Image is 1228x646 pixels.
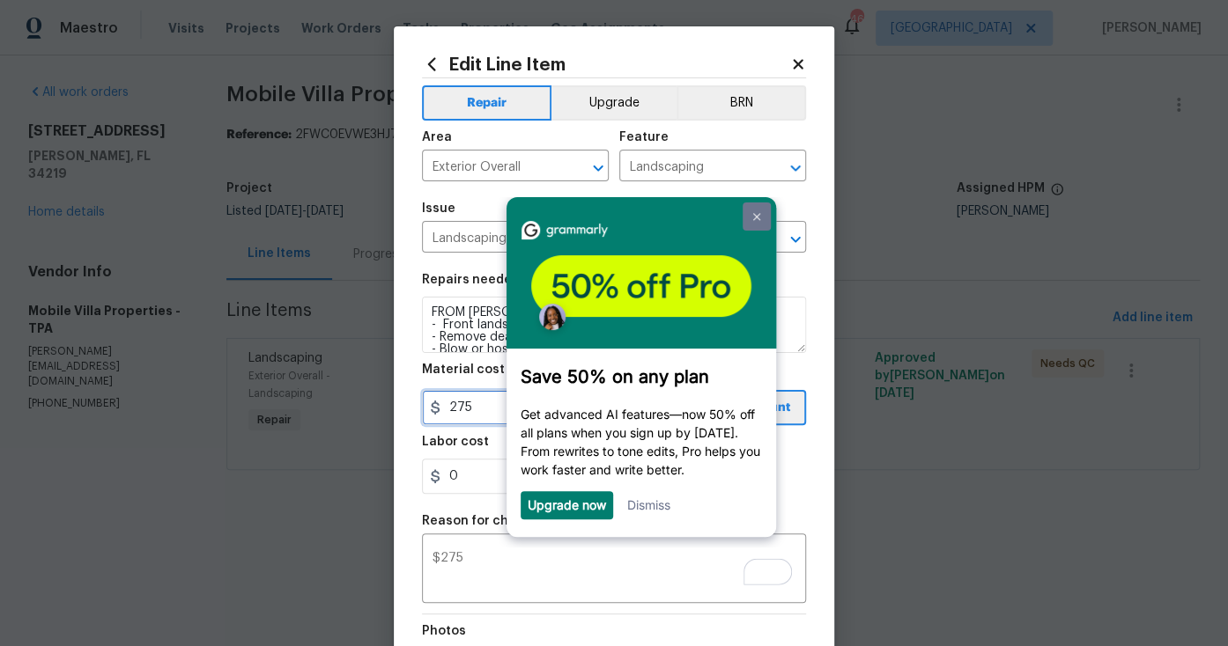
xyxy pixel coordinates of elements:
h5: Feature [619,131,669,143]
textarea: FROM [PERSON_NAME] Just entered [GEOGRAPHIC_DATA]. - Front landscaping. Remove all weeds from fro... [422,297,806,353]
button: Open [586,156,610,180]
h5: Material cost [422,363,505,376]
img: f60ae6485c9449d2a76a3eb3db21d1eb-frame-31613004-1.png [10,11,279,151]
button: Open [783,156,808,180]
h2: Edit Line Item [422,55,790,74]
h5: Photos [422,625,466,637]
h5: Labor cost [422,436,489,448]
button: BRN [677,85,806,121]
h3: Save 50% on any plan [24,169,265,190]
button: Upgrade [551,85,677,121]
a: Upgrade now [31,300,109,315]
button: Repair [422,85,551,121]
h5: Reason for change [422,515,540,527]
a: Dismiss [130,300,174,315]
textarea: To enrich screen reader interactions, please activate Accessibility in Grammarly extension settings [433,552,795,589]
h5: Issue [422,202,455,215]
img: close_x_white.png [256,16,263,24]
h5: Repairs needed [422,274,520,286]
button: Open [783,227,808,252]
h5: Area [422,131,452,143]
p: Get advanced AI features—now 50% off all plans when you sign up by [DATE]. From rewrites to tone ... [24,208,265,282]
